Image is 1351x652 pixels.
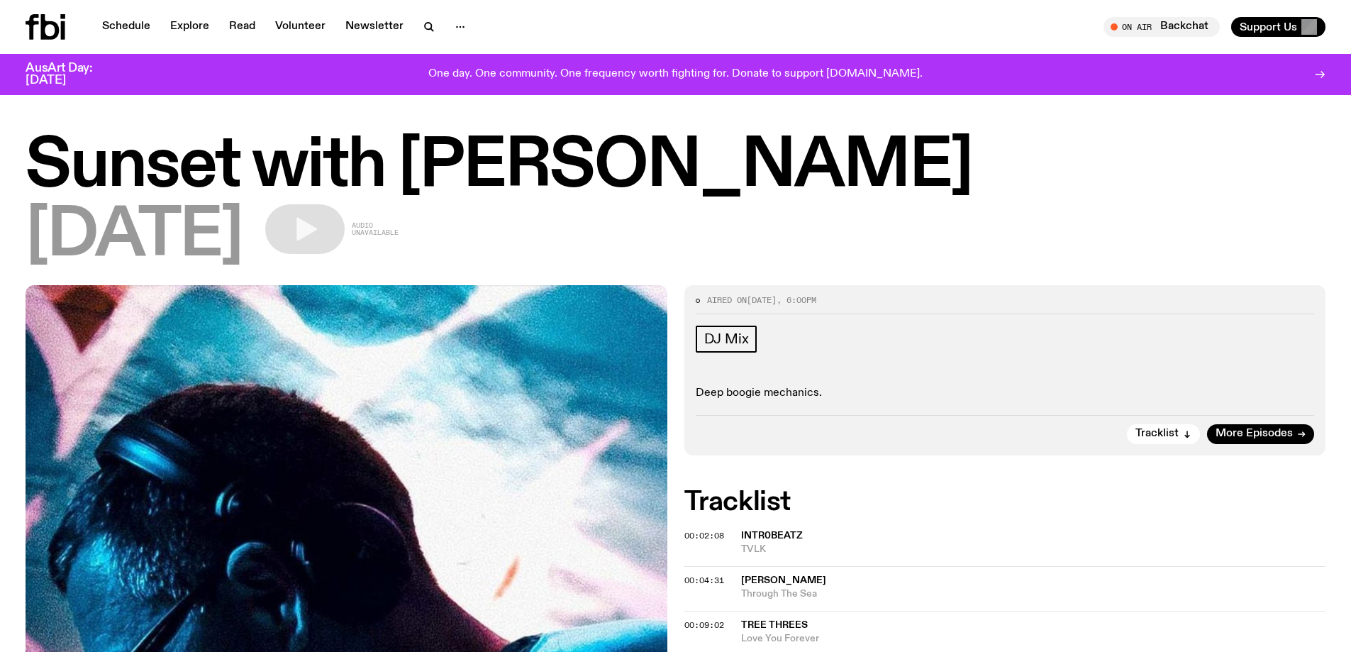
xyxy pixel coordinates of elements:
[741,620,808,630] span: Tree Threes
[684,575,724,586] span: 00:04:31
[741,543,1326,556] span: TVLK
[352,222,399,236] span: Audio unavailable
[26,135,1325,199] h1: Sunset with [PERSON_NAME]
[741,632,1326,646] span: Love You Forever
[26,204,243,268] span: [DATE]
[777,294,816,306] span: , 6:00pm
[1207,424,1314,444] a: More Episodes
[741,575,826,585] span: [PERSON_NAME]
[696,326,757,353] a: DJ Mix
[696,387,1315,400] p: Deep boogie mechanics.
[684,621,724,629] button: 00:09:02
[162,17,218,37] a: Explore
[94,17,159,37] a: Schedule
[684,619,724,631] span: 00:09:02
[1135,429,1179,439] span: Tracklist
[741,531,803,541] span: intr0beatz
[1127,424,1200,444] button: Tracklist
[337,17,412,37] a: Newsletter
[428,68,923,81] p: One day. One community. One frequency worth fighting for. Donate to support [DOMAIN_NAME].
[684,532,724,540] button: 00:02:08
[684,530,724,541] span: 00:02:08
[221,17,264,37] a: Read
[1216,429,1293,439] span: More Episodes
[26,62,116,87] h3: AusArt Day: [DATE]
[684,490,1326,515] h2: Tracklist
[267,17,334,37] a: Volunteer
[704,331,749,347] span: DJ Mix
[741,587,1326,601] span: Through The Sea
[1240,21,1297,33] span: Support Us
[747,294,777,306] span: [DATE]
[1103,17,1220,37] button: On AirBackchat
[1231,17,1325,37] button: Support Us
[684,577,724,585] button: 00:04:31
[707,294,747,306] span: Aired on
